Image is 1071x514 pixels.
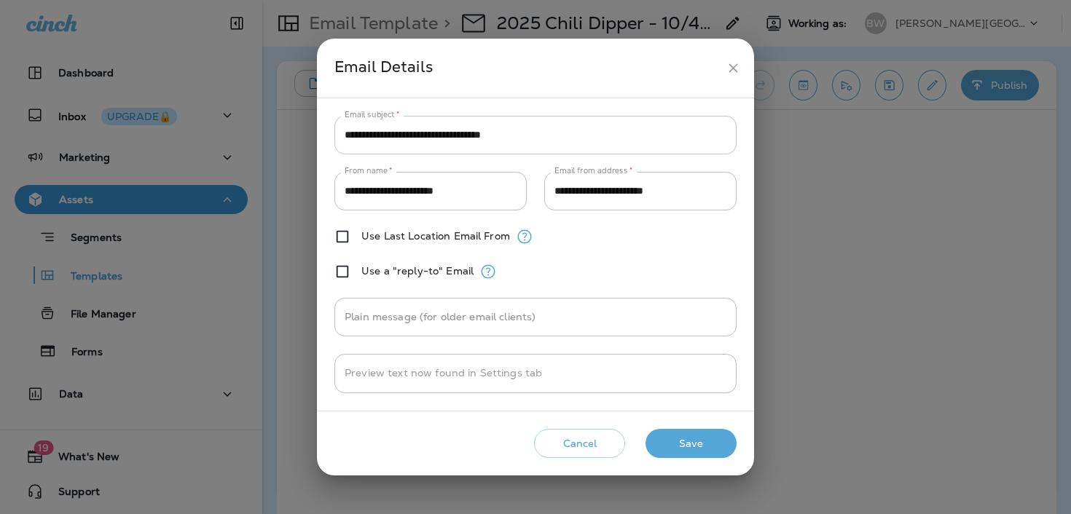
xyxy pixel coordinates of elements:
label: Email subject [345,109,400,120]
button: close [720,55,747,82]
label: From name [345,165,393,176]
div: Email Details [334,55,720,82]
button: Save [646,429,737,459]
label: Use a "reply-to" Email [361,265,474,277]
label: Use Last Location Email From [361,230,510,242]
label: Email from address [554,165,632,176]
button: Cancel [534,429,625,459]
